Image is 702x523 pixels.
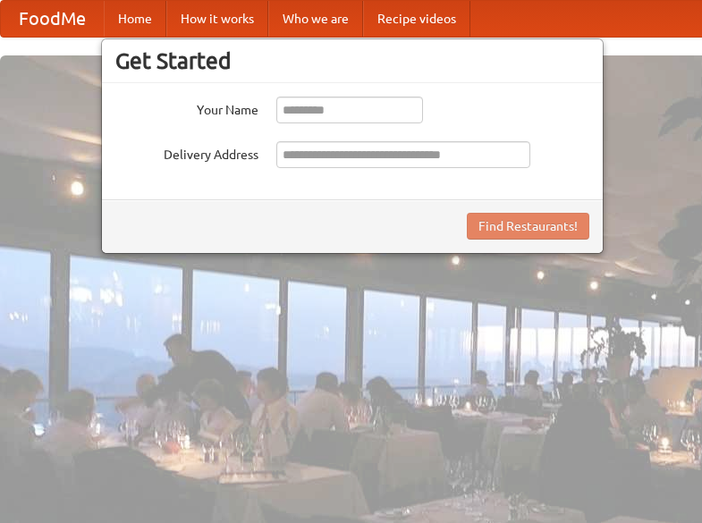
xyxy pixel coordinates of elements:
[115,47,589,74] h3: Get Started
[268,1,363,37] a: Who we are
[363,1,470,37] a: Recipe videos
[467,213,589,240] button: Find Restaurants!
[1,1,104,37] a: FoodMe
[115,141,258,164] label: Delivery Address
[104,1,166,37] a: Home
[166,1,268,37] a: How it works
[115,97,258,119] label: Your Name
